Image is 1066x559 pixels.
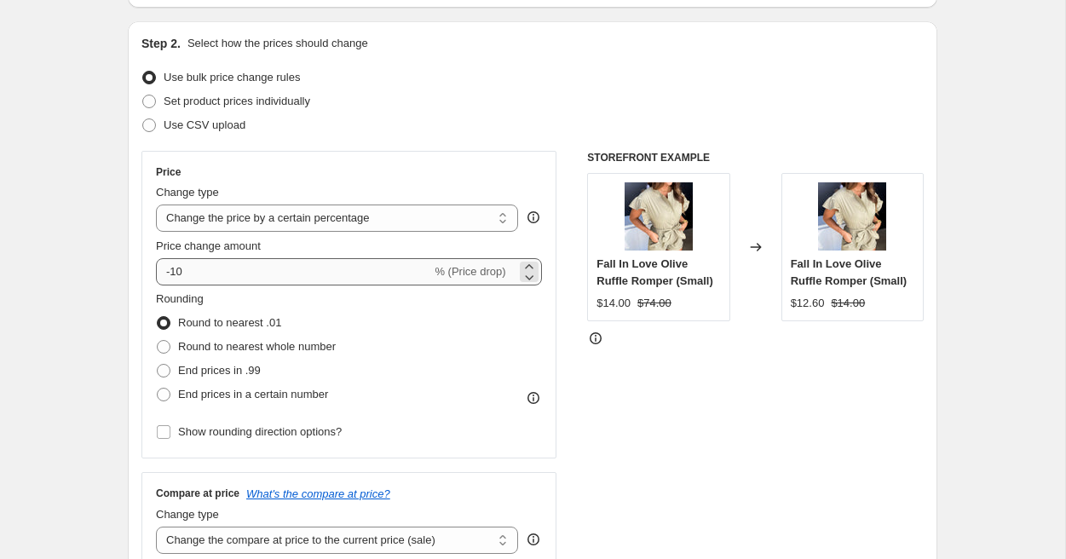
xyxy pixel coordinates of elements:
span: % (Price drop) [435,265,505,278]
img: IMG_4086_jpg_3a5d5f60-525a-4e3e-805a-6ef606b8880e_80x.jpg [625,182,693,251]
input: -15 [156,258,431,285]
p: Select how the prices should change [187,35,368,52]
span: Change type [156,186,219,199]
h2: Step 2. [141,35,181,52]
span: Fall In Love Olive Ruffle Romper (Small) [596,257,713,287]
span: Show rounding direction options? [178,425,342,438]
span: Fall In Love Olive Ruffle Romper (Small) [791,257,908,287]
strike: $14.00 [831,295,865,312]
h3: Compare at price [156,487,239,500]
div: help [525,531,542,548]
span: Rounding [156,292,204,305]
span: Use CSV upload [164,118,245,131]
span: Price change amount [156,239,261,252]
h6: STOREFRONT EXAMPLE [587,151,924,164]
span: End prices in .99 [178,364,261,377]
img: IMG_4086_jpg_3a5d5f60-525a-4e3e-805a-6ef606b8880e_80x.jpg [818,182,886,251]
span: End prices in a certain number [178,388,328,401]
div: help [525,209,542,226]
span: Use bulk price change rules [164,71,300,84]
span: Change type [156,508,219,521]
span: Set product prices individually [164,95,310,107]
strike: $74.00 [637,295,671,312]
button: What's the compare at price? [246,487,390,500]
div: $12.60 [791,295,825,312]
span: Round to nearest .01 [178,316,281,329]
div: $14.00 [596,295,631,312]
span: Round to nearest whole number [178,340,336,353]
h3: Price [156,165,181,179]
